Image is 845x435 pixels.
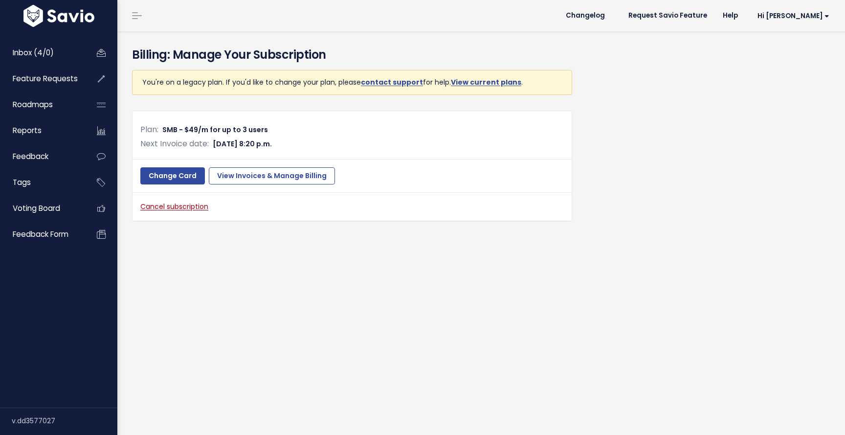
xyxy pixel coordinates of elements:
[12,408,117,434] div: v.dd3577027
[13,73,78,84] span: Feature Requests
[132,46,830,64] h4: Billing: Manage Your Subscription
[13,151,48,161] span: Feedback
[451,77,521,87] a: View current plans
[2,145,81,168] a: Feedback
[132,70,572,95] div: You're on a legacy plan. If you'd like to change your plan, please for help. .
[2,171,81,194] a: Tags
[13,125,42,136] span: Reports
[2,119,81,142] a: Reports
[209,167,335,185] a: View Invoices & Manage Billing
[2,223,81,246] a: Feedback form
[2,68,81,90] a: Feature Requests
[13,203,60,213] span: Voting Board
[715,8,746,23] a: Help
[21,5,97,27] img: logo-white.9d6f32f41409.svg
[361,77,423,87] a: contact support
[2,197,81,220] a: Voting Board
[140,124,158,135] span: Plan:
[140,167,205,185] a: Change Card
[2,42,81,64] a: Inbox (4/0)
[757,12,829,20] span: Hi [PERSON_NAME]
[13,47,54,58] span: Inbox (4/0)
[13,229,68,239] span: Feedback form
[13,99,53,110] span: Roadmaps
[621,8,715,23] a: Request Savio Feature
[213,139,272,149] span: [DATE] 8:20 p.m.
[140,138,209,149] span: Next Invoice date:
[2,93,81,116] a: Roadmaps
[13,177,31,187] span: Tags
[140,202,208,211] a: Cancel subscription
[746,8,837,23] a: Hi [PERSON_NAME]
[162,125,268,135] span: SMB - $49/m for up to 3 users
[566,12,605,19] span: Changelog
